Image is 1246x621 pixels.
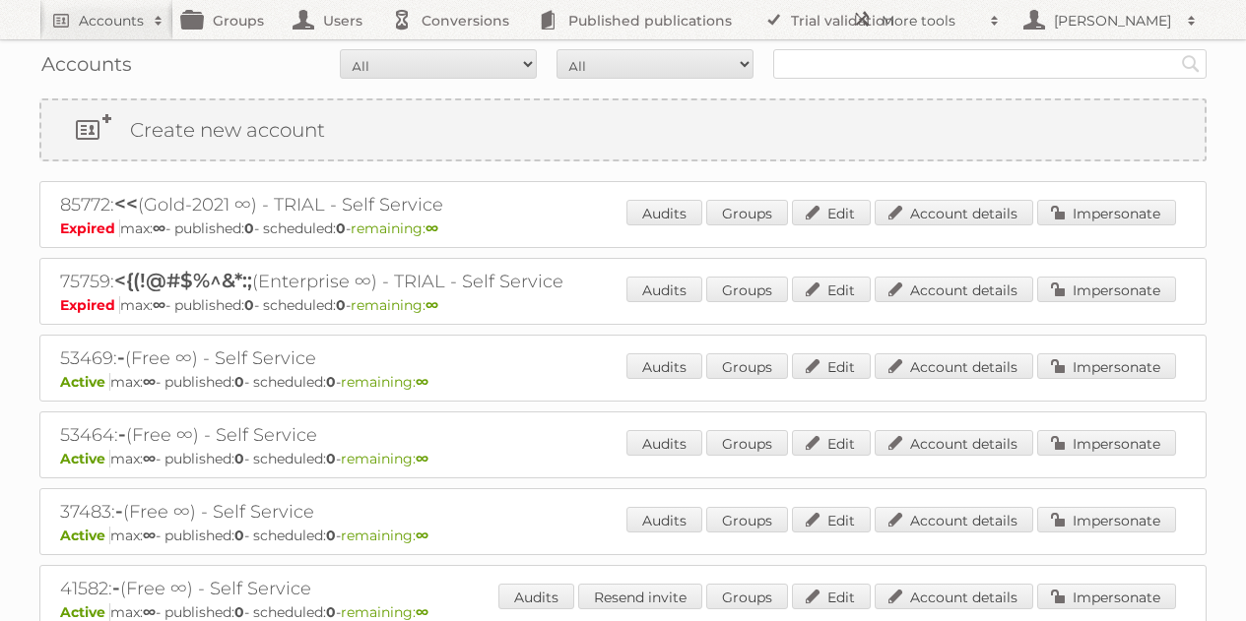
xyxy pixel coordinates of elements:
[416,603,428,621] strong: ∞
[143,450,156,467] strong: ∞
[416,450,428,467] strong: ∞
[875,200,1033,225] a: Account details
[706,277,788,302] a: Groups
[326,527,336,544] strong: 0
[416,373,428,391] strong: ∞
[336,296,346,314] strong: 0
[60,192,750,217] h2: 85772: (Gold-2021 ∞) - TRIAL - Self Service
[153,219,165,237] strong: ∞
[234,527,244,544] strong: 0
[60,373,110,391] span: Active
[626,353,702,379] a: Audits
[706,430,788,456] a: Groups
[60,450,110,467] span: Active
[234,450,244,467] strong: 0
[341,603,428,621] span: remaining:
[792,353,871,379] a: Edit
[626,277,702,302] a: Audits
[244,296,254,314] strong: 0
[875,430,1033,456] a: Account details
[326,450,336,467] strong: 0
[60,527,1186,544] p: max: - published: - scheduled: -
[60,373,1186,391] p: max: - published: - scheduled: -
[882,11,980,31] h2: More tools
[79,11,144,31] h2: Accounts
[114,269,252,292] span: <{(!@#$%^&*:;
[118,422,126,446] span: -
[60,603,110,621] span: Active
[153,296,165,314] strong: ∞
[341,527,428,544] span: remaining:
[1037,584,1176,609] a: Impersonate
[1037,353,1176,379] a: Impersonate
[426,296,438,314] strong: ∞
[1037,277,1176,302] a: Impersonate
[1037,200,1176,225] a: Impersonate
[706,353,788,379] a: Groups
[351,296,438,314] span: remaining:
[114,192,138,216] span: <<
[60,527,110,544] span: Active
[706,507,788,532] a: Groups
[792,584,871,609] a: Edit
[875,584,1033,609] a: Account details
[60,422,750,448] h2: 53464: (Free ∞) - Self Service
[498,584,574,609] a: Audits
[60,450,1186,467] p: max: - published: - scheduled: -
[416,527,428,544] strong: ∞
[706,200,788,225] a: Groups
[875,353,1033,379] a: Account details
[60,603,1186,621] p: max: - published: - scheduled: -
[234,373,244,391] strong: 0
[326,603,336,621] strong: 0
[143,373,156,391] strong: ∞
[706,584,788,609] a: Groups
[792,507,871,532] a: Edit
[792,200,871,225] a: Edit
[792,430,871,456] a: Edit
[426,219,438,237] strong: ∞
[60,296,1186,314] p: max: - published: - scheduled: -
[792,277,871,302] a: Edit
[341,450,428,467] span: remaining:
[60,499,750,525] h2: 37483: (Free ∞) - Self Service
[60,219,1186,237] p: max: - published: - scheduled: -
[626,507,702,532] a: Audits
[60,296,120,314] span: Expired
[1037,507,1176,532] a: Impersonate
[626,200,702,225] a: Audits
[143,603,156,621] strong: ∞
[626,430,702,456] a: Audits
[117,345,125,369] span: -
[1049,11,1177,31] h2: [PERSON_NAME]
[41,100,1205,159] a: Create new account
[60,219,120,237] span: Expired
[234,603,244,621] strong: 0
[60,345,750,371] h2: 53469: (Free ∞) - Self Service
[351,219,438,237] span: remaining:
[341,373,428,391] span: remaining:
[60,576,750,601] h2: 41582: (Free ∞) - Self Service
[115,499,123,523] span: -
[326,373,336,391] strong: 0
[1176,49,1206,79] input: Search
[875,277,1033,302] a: Account details
[875,507,1033,532] a: Account details
[112,576,120,599] span: -
[1037,430,1176,456] a: Impersonate
[578,584,702,609] a: Resend invite
[60,269,750,294] h2: 75759: (Enterprise ∞) - TRIAL - Self Service
[244,219,254,237] strong: 0
[336,219,346,237] strong: 0
[143,527,156,544] strong: ∞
